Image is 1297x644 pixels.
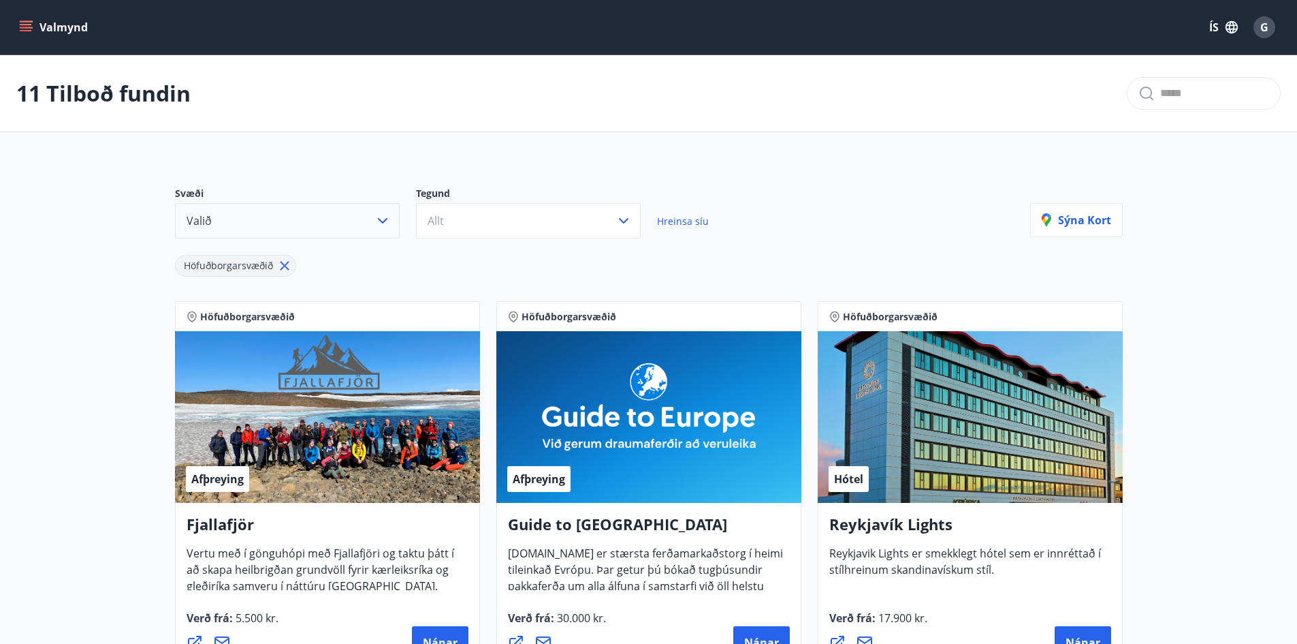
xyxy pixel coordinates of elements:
span: [DOMAIN_NAME] er stærsta ferðamarkaðstorg í heimi tileinkað Evrópu. Þar getur þú bókað tugþúsundi... [508,546,783,637]
span: Hreinsa síu [657,215,709,228]
button: Valið [175,203,400,239]
span: Vertu með í gönguhópi með Fjallafjöri og taktu þátt í að skapa heilbrigðan grundvöll fyrir kærlei... [187,546,454,604]
button: ÍS [1202,15,1245,40]
span: Allt [428,213,444,228]
span: Höfuðborgarsvæðið [843,310,938,324]
button: G [1248,11,1281,44]
span: Höfuðborgarsvæðið [184,259,273,272]
span: G [1260,20,1268,35]
span: Afþreying [191,472,244,487]
div: Höfuðborgarsvæðið [175,255,296,277]
h4: Guide to [GEOGRAPHIC_DATA] [508,514,790,545]
span: Höfuðborgarsvæðið [522,310,616,324]
span: Valið [187,213,212,228]
p: Sýna kort [1042,213,1111,228]
h4: Fjallafjör [187,514,468,545]
span: Afþreying [513,472,565,487]
span: Verð frá : [187,611,278,637]
span: 5.500 kr. [233,611,278,626]
span: Höfuðborgarsvæðið [200,310,295,324]
p: Tegund [416,187,657,203]
span: Reykjavik Lights er smekklegt hótel sem er innréttað í stílhreinum skandinavískum stíl. [829,546,1101,588]
h4: Reykjavík Lights [829,514,1111,545]
span: Hótel [834,472,863,487]
span: 30.000 kr. [554,611,606,626]
p: 11 Tilboð fundin [16,78,191,108]
p: Svæði [175,187,416,203]
span: Verð frá : [508,611,606,637]
button: menu [16,15,93,40]
span: Verð frá : [829,611,927,637]
span: 17.900 kr. [876,611,927,626]
button: Allt [416,203,641,239]
button: Sýna kort [1030,203,1123,237]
